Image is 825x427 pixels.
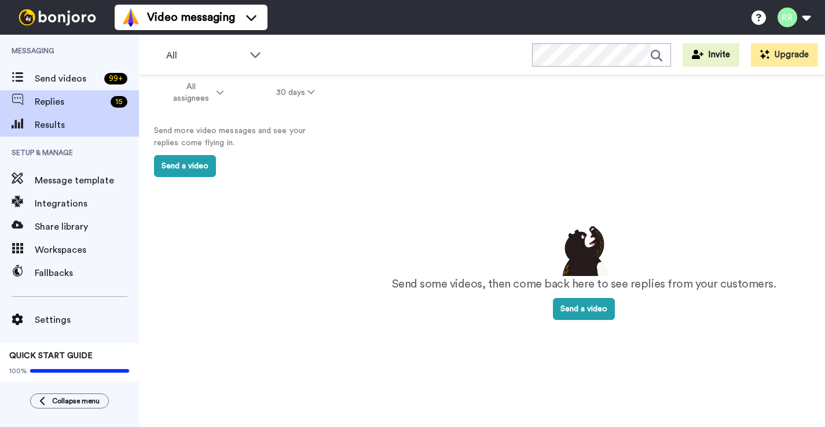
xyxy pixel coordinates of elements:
span: QUICK START GUIDE [9,352,93,360]
button: 30 days [250,82,341,103]
button: Invite [683,43,739,67]
img: bj-logo-header-white.svg [14,9,101,25]
span: Workspaces [35,243,139,257]
span: 100% [9,366,27,376]
p: Send some videos, then come back here to see replies from your customers. [392,276,776,293]
div: 99 + [104,73,127,84]
button: Send a video [553,298,615,320]
button: Upgrade [751,43,818,67]
button: Send a video [154,155,216,177]
div: 15 [111,96,127,108]
p: Send more video messages and see your replies come flying in. [154,125,328,149]
button: All assignees [141,76,250,109]
span: Send videos [35,72,100,86]
span: Integrations [35,197,139,211]
span: All assignees [167,81,214,104]
span: Collapse menu [52,396,100,406]
span: Video messaging [147,9,235,25]
span: Fallbacks [35,266,139,280]
button: Collapse menu [30,393,109,408]
span: Message template [35,174,139,187]
img: vm-color.svg [122,8,140,27]
span: Replies [35,95,106,109]
span: Share library [35,220,139,234]
img: results-emptystates.png [555,223,613,276]
span: Results [35,118,139,132]
span: Settings [35,313,139,327]
a: Send a video [553,305,615,313]
span: All [166,49,244,62]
